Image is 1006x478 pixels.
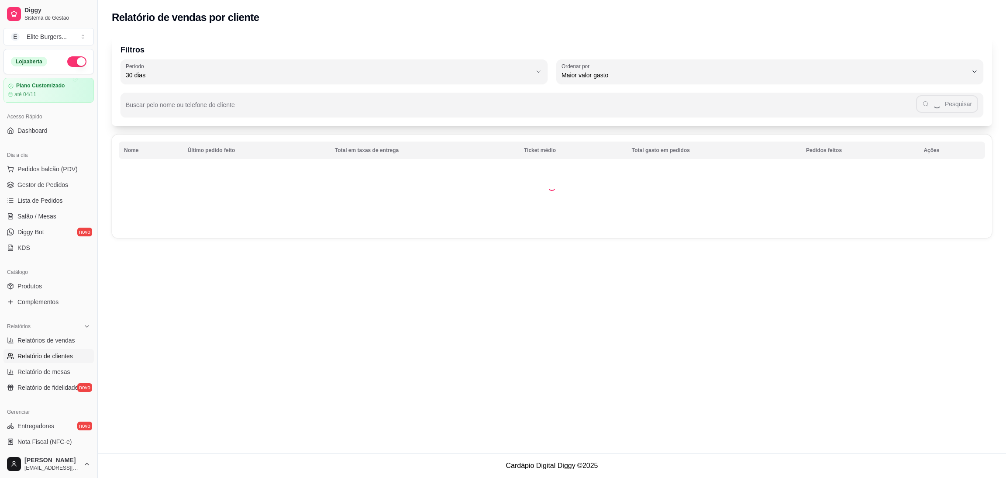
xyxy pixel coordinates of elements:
article: até 04/11 [14,91,36,98]
a: KDS [3,241,94,255]
span: Sistema de Gestão [24,14,90,21]
span: Nota Fiscal (NFC-e) [17,437,72,446]
span: Pedidos balcão (PDV) [17,165,78,173]
div: Dia a dia [3,148,94,162]
label: Ordenar por [562,62,593,70]
span: Relatórios de vendas [17,336,75,345]
span: Relatórios [7,323,31,330]
label: Período [126,62,147,70]
span: Diggy [24,7,90,14]
a: Complementos [3,295,94,309]
div: Gerenciar [3,405,94,419]
a: Relatório de fidelidadenovo [3,381,94,395]
a: Produtos [3,279,94,293]
a: Lista de Pedidos [3,194,94,208]
span: Relatório de fidelidade [17,383,78,392]
a: Relatório de clientes [3,349,94,363]
h2: Relatório de vendas por cliente [112,10,259,24]
button: Pedidos balcão (PDV) [3,162,94,176]
span: Entregadores [17,422,54,430]
span: E [11,32,20,41]
a: Salão / Mesas [3,209,94,223]
button: [PERSON_NAME][EMAIL_ADDRESS][DOMAIN_NAME] [3,454,94,475]
button: Alterar Status [67,56,86,67]
a: Entregadoresnovo [3,419,94,433]
a: Relatório de mesas [3,365,94,379]
a: Plano Customizadoaté 04/11 [3,78,94,103]
span: Dashboard [17,126,48,135]
span: [PERSON_NAME] [24,457,80,464]
footer: Cardápio Digital Diggy © 2025 [98,453,1006,478]
div: Elite Burgers ... [27,32,67,41]
a: Relatórios de vendas [3,333,94,347]
div: Acesso Rápido [3,110,94,124]
span: Salão / Mesas [17,212,56,221]
span: KDS [17,243,30,252]
span: Relatório de mesas [17,367,70,376]
span: 30 dias [126,71,532,80]
a: DiggySistema de Gestão [3,3,94,24]
article: Plano Customizado [16,83,65,89]
div: Catálogo [3,265,94,279]
span: Maior valor gasto [562,71,968,80]
span: Relatório de clientes [17,352,73,360]
span: Produtos [17,282,42,291]
input: Buscar pelo nome ou telefone do cliente [126,104,916,113]
span: Lista de Pedidos [17,196,63,205]
div: Loading [548,182,556,191]
a: Nota Fiscal (NFC-e) [3,435,94,449]
a: Gestor de Pedidos [3,178,94,192]
button: Ordenar porMaior valor gasto [556,59,983,84]
span: [EMAIL_ADDRESS][DOMAIN_NAME] [24,464,80,471]
div: Loja aberta [11,57,47,66]
span: Gestor de Pedidos [17,180,68,189]
button: Select a team [3,28,94,45]
span: Complementos [17,298,59,306]
p: Filtros [121,44,983,56]
span: Diggy Bot [17,228,44,236]
button: Período30 dias [121,59,548,84]
a: Diggy Botnovo [3,225,94,239]
a: Dashboard [3,124,94,138]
